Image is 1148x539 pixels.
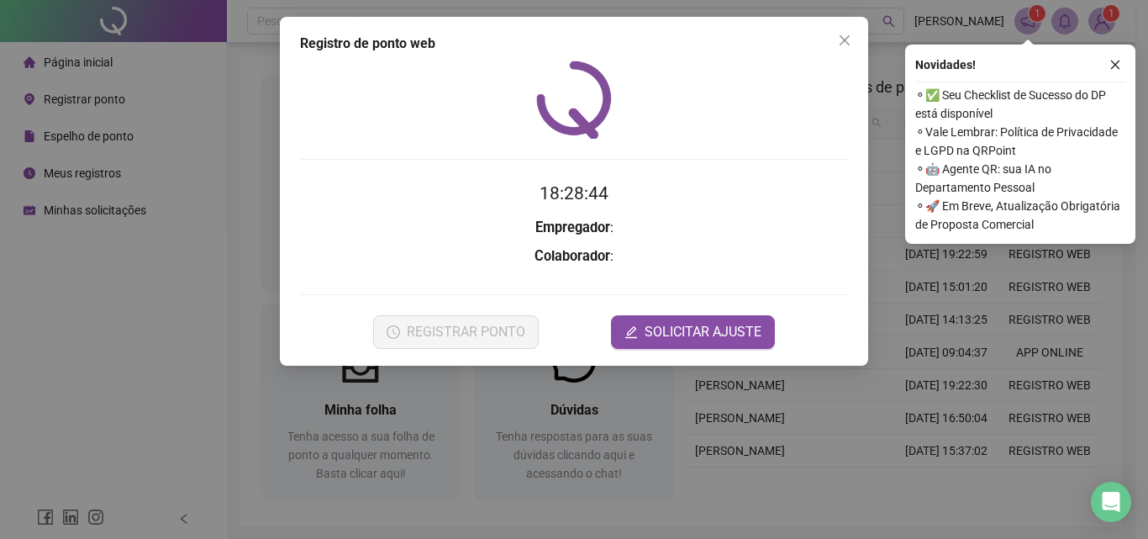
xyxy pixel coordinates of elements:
[1091,482,1131,522] div: Open Intercom Messenger
[831,27,858,54] button: Close
[611,315,775,349] button: editSOLICITAR AJUSTE
[540,183,608,203] time: 18:28:44
[915,160,1125,197] span: ⚬ 🤖 Agente QR: sua IA no Departamento Pessoal
[1109,59,1121,71] span: close
[535,219,610,235] strong: Empregador
[536,61,612,139] img: QRPoint
[535,248,610,264] strong: Colaborador
[373,315,539,349] button: REGISTRAR PONTO
[915,123,1125,160] span: ⚬ Vale Lembrar: Política de Privacidade e LGPD na QRPoint
[915,86,1125,123] span: ⚬ ✅ Seu Checklist de Sucesso do DP está disponível
[624,325,638,339] span: edit
[915,55,976,74] span: Novidades !
[300,246,848,267] h3: :
[838,34,851,47] span: close
[645,322,761,342] span: SOLICITAR AJUSTE
[300,34,848,54] div: Registro de ponto web
[300,217,848,239] h3: :
[915,197,1125,234] span: ⚬ 🚀 Em Breve, Atualização Obrigatória de Proposta Comercial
